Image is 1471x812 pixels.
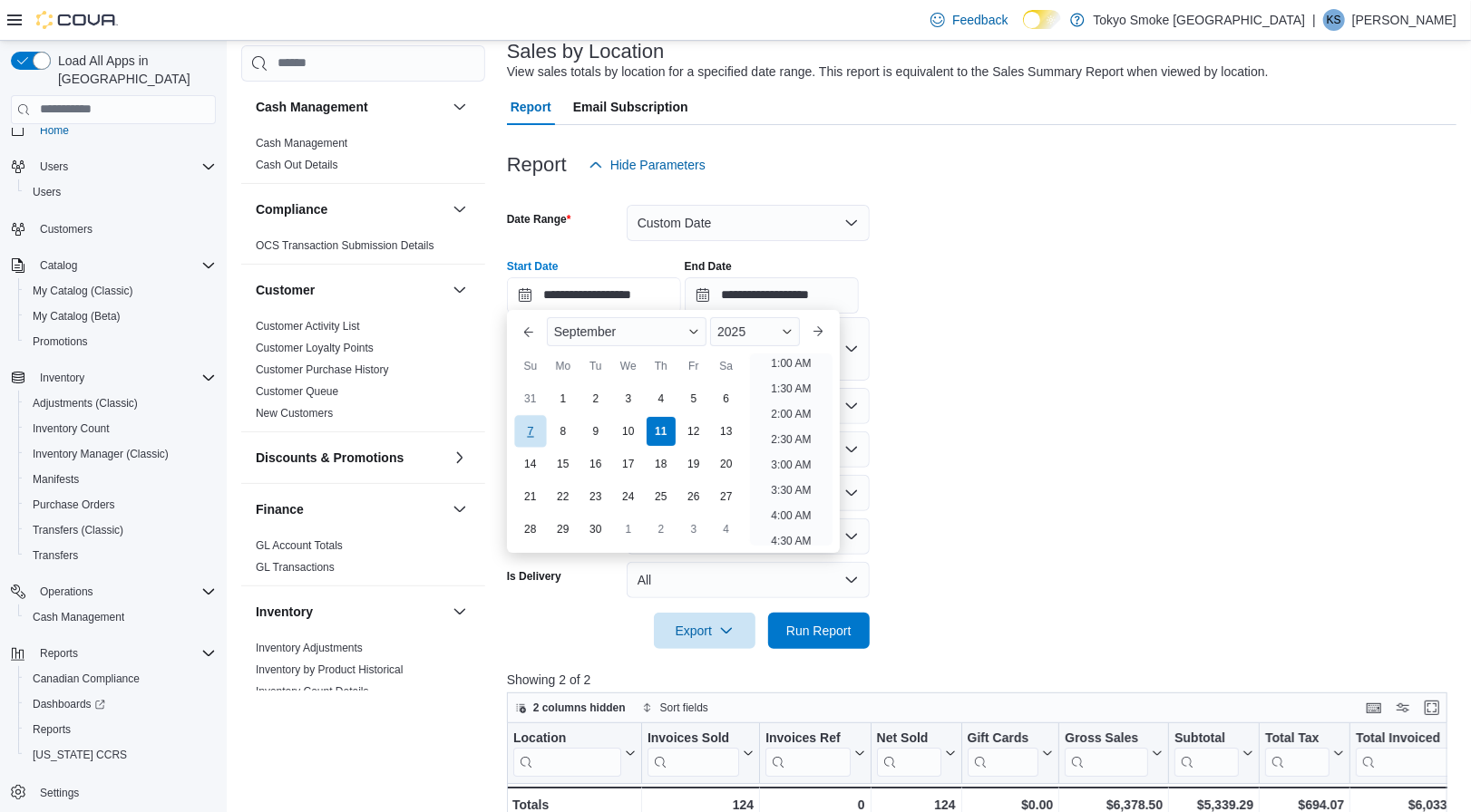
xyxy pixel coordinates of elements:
button: Cash Management [256,98,445,116]
div: day-16 [581,449,610,478]
button: Reports [4,641,223,666]
a: Customers [33,218,100,240]
input: Dark Mode [1023,10,1061,29]
div: day-20 [712,449,741,478]
button: Reports [18,717,223,742]
span: Reports [25,719,216,740]
li: 3:30 AM [764,479,818,501]
div: day-29 [549,515,578,544]
label: Date Range [507,212,571,227]
button: Inventory [256,603,445,621]
div: Mo [549,352,578,381]
div: Th [647,352,676,381]
button: Reports [33,643,85,664]
button: Previous Month [514,317,543,346]
span: Washington CCRS [25,744,216,766]
button: Purchase Orders [18,492,223,517]
button: Settings [4,778,223,805]
div: day-3 [679,515,708,544]
span: My Catalog (Classic) [33,284,133,298]
a: Promotions [25,331,95,353]
h3: Compliance [256,200,327,218]
span: Inventory Count [25,418,216,440]
span: Purchase Orders [25,494,216,516]
span: Settings [40,786,79,800]
span: Report [511,89,551,125]
div: Kevin Sukhu [1323,9,1345,31]
button: Users [4,154,223,179]
span: Operations [33,581,216,603]
li: 4:30 AM [764,530,818,552]
span: My Catalog (Classic) [25,280,216,302]
a: Reports [25,719,78,740]
div: day-14 [516,449,545,478]
button: Catalog [33,255,84,276]
div: Su [516,352,545,381]
img: Cova [36,11,118,29]
button: Manifests [18,467,223,492]
span: Run Report [786,622,852,640]
a: Inventory by Product Historical [256,663,404,676]
span: Inventory Manager (Classic) [25,443,216,465]
a: My Catalog (Classic) [25,280,141,302]
p: Showing 2 of 2 [507,671,1456,689]
span: Dashboards [33,697,105,711]
div: Gross Sales [1065,730,1148,747]
div: Sa [712,352,741,381]
span: Promotions [33,334,88,349]
div: Button. Open the month selector. September is currently selected. [547,317,706,346]
button: Transfers [18,543,223,568]
button: Finance [449,498,471,520]
button: Total Tax [1265,730,1344,776]
button: Invoices Ref [765,730,864,776]
li: 4:00 AM [764,505,818,527]
button: All [627,562,870,598]
div: day-9 [581,417,610,446]
button: Catalog [4,253,223,278]
a: Customer Loyalty Points [256,342,374,354]
li: 3:00 AM [764,454,818,476]
a: Cash Management [25,606,132,628]
div: Gift Card Sales [967,730,1038,776]
span: Users [33,185,61,199]
div: day-12 [679,417,708,446]
button: Promotions [18,329,223,354]
span: Load All Apps in [GEOGRAPHIC_DATA] [51,52,216,88]
div: Finance [241,535,485,585]
div: day-4 [647,384,676,413]
div: day-2 [647,515,676,544]
li: 1:30 AM [764,378,818,400]
div: day-28 [516,515,545,544]
span: September [554,324,616,339]
div: day-6 [712,384,741,413]
div: Compliance [241,235,485,264]
h3: Inventory [256,603,313,621]
a: New Customers [256,407,333,420]
button: Export [654,613,755,649]
button: Inventory [449,601,471,623]
button: Gross Sales [1065,730,1163,776]
div: day-27 [712,482,741,511]
button: Canadian Compliance [18,666,223,691]
button: Operations [33,581,101,603]
span: Inventory [40,371,84,385]
span: My Catalog (Beta) [25,305,216,327]
h3: Finance [256,500,304,518]
div: day-26 [679,482,708,511]
span: Inventory Count [33,421,110,436]
button: Finance [256,500,445,518]
div: Gross Sales [1065,730,1148,776]
span: Promotions [25,331,216,353]
button: Sort fields [635,697,716,719]
span: My Catalog (Beta) [33,309,121,324]
div: Total Tax [1265,730,1330,747]
a: GL Transactions [256,561,335,574]
div: day-17 [614,449,643,478]
button: Hide Parameters [581,147,713,183]
span: [US_STATE] CCRS [33,748,127,762]
div: Gift Cards [967,730,1038,747]
div: Invoices Sold [648,730,739,747]
button: My Catalog (Classic) [18,278,223,304]
span: Operations [40,585,93,599]
button: Discounts & Promotions [256,449,445,467]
